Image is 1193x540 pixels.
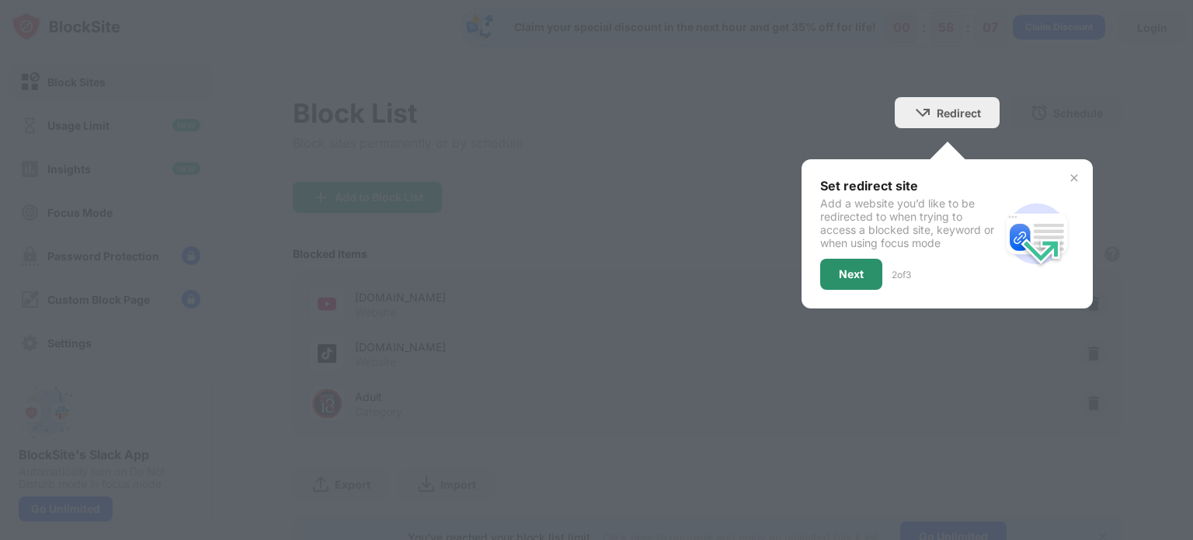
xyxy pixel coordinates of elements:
[1068,172,1080,184] img: x-button.svg
[839,268,864,280] div: Next
[820,197,1000,249] div: Add a website you’d like to be redirected to when trying to access a blocked site, keyword or whe...
[1000,197,1074,271] img: redirect.svg
[820,178,1000,193] div: Set redirect site
[937,106,981,120] div: Redirect
[892,269,911,280] div: 2 of 3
